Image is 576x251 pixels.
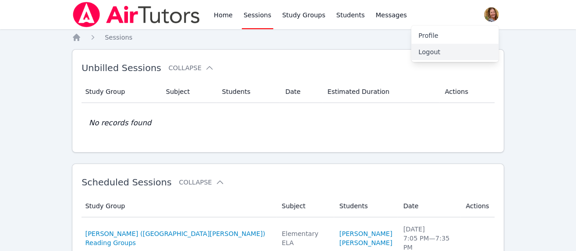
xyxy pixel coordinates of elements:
[460,195,494,217] th: Actions
[105,34,133,41] span: Sessions
[160,81,216,103] th: Subject
[376,10,407,20] span: Messages
[72,33,504,42] nav: Breadcrumb
[280,81,322,103] th: Date
[85,229,270,247] a: [PERSON_NAME] ([GEOGRAPHIC_DATA][PERSON_NAME]) Reading Groups
[439,81,494,103] th: Actions
[82,81,160,103] th: Study Group
[398,195,460,217] th: Date
[334,195,398,217] th: Students
[339,229,392,238] a: [PERSON_NAME]
[322,81,439,103] th: Estimated Duration
[82,62,161,73] span: Unbilled Sessions
[339,238,392,247] a: [PERSON_NAME]
[281,229,328,247] div: Elementary ELA
[82,103,494,143] td: No records found
[168,63,214,72] button: Collapse
[82,195,276,217] th: Study Group
[72,2,201,27] img: Air Tutors
[411,27,499,44] a: Profile
[179,178,224,187] button: Collapse
[276,195,334,217] th: Subject
[105,33,133,42] a: Sessions
[82,177,172,188] span: Scheduled Sessions
[216,81,280,103] th: Students
[411,44,499,60] button: Logout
